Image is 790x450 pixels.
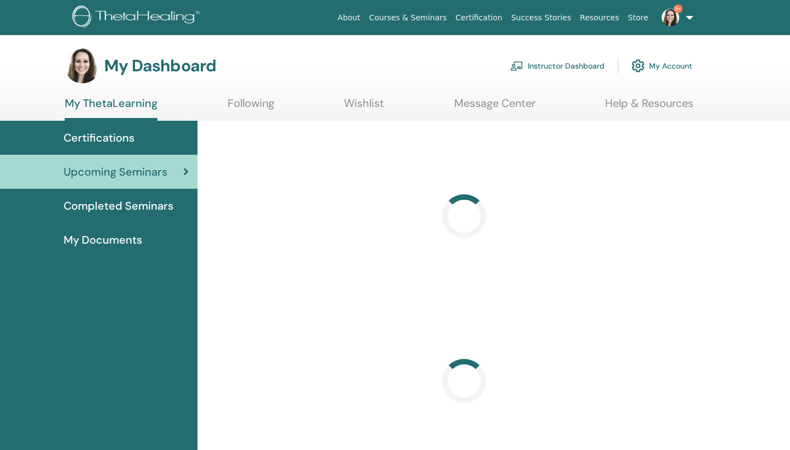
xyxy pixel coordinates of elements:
[65,48,100,83] img: default.jpg
[228,97,274,118] a: Following
[64,130,134,146] span: Certifications
[507,8,575,28] a: Success Stories
[575,8,624,28] a: Resources
[365,8,452,28] a: Courses & Seminars
[631,57,645,75] img: cog.svg
[104,56,216,76] h3: My Dashboard
[454,97,535,118] a: Message Center
[64,232,142,248] span: My Documents
[674,4,682,13] span: 9+
[605,97,693,118] a: Help & Resources
[451,8,506,28] a: Certification
[662,9,679,26] img: default.jpg
[65,97,157,121] a: My ThetaLearning
[72,5,204,30] img: logo.png
[64,198,173,214] span: Completed Seminars
[631,54,692,78] a: My Account
[510,61,523,71] img: chalkboard-teacher.svg
[624,8,653,28] a: Store
[333,8,364,28] a: About
[510,54,605,78] a: Instructor Dashboard
[64,164,167,180] span: Upcoming Seminars
[344,97,384,118] a: Wishlist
